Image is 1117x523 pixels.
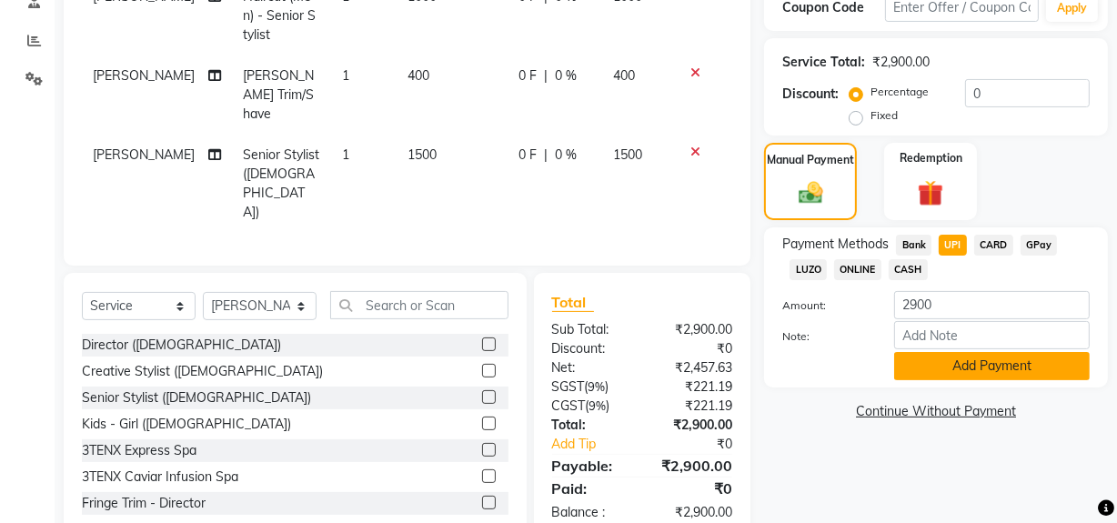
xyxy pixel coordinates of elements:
[538,339,642,358] div: Discount:
[93,67,195,84] span: [PERSON_NAME]
[642,478,746,499] div: ₹0
[408,67,429,84] span: 400
[782,53,865,72] div: Service Total:
[642,455,746,477] div: ₹2,900.00
[896,235,931,256] span: Bank
[544,146,548,165] span: |
[589,379,606,394] span: 9%
[538,416,642,435] div: Total:
[552,397,586,414] span: CGST
[1021,235,1058,256] span: GPay
[555,146,577,165] span: 0 %
[552,293,594,312] span: Total
[870,107,898,124] label: Fixed
[589,398,607,413] span: 9%
[894,352,1090,380] button: Add Payment
[642,377,746,397] div: ₹221.19
[642,416,746,435] div: ₹2,900.00
[889,259,928,280] span: CASH
[613,67,635,84] span: 400
[538,455,642,477] div: Payable:
[330,291,508,319] input: Search or Scan
[834,259,881,280] span: ONLINE
[642,503,746,522] div: ₹2,900.00
[82,336,281,355] div: Director ([DEMOGRAPHIC_DATA])
[642,339,746,358] div: ₹0
[894,321,1090,349] input: Add Note
[769,297,881,314] label: Amount:
[518,66,537,85] span: 0 F
[538,435,659,454] a: Add Tip
[518,146,537,165] span: 0 F
[342,67,349,84] span: 1
[870,84,929,100] label: Percentage
[910,177,951,209] img: _gift.svg
[82,388,311,407] div: Senior Stylist ([DEMOGRAPHIC_DATA])
[659,435,746,454] div: ₹0
[613,146,642,163] span: 1500
[769,328,881,345] label: Note:
[538,397,642,416] div: ( )
[408,146,437,163] span: 1500
[342,146,349,163] span: 1
[790,259,827,280] span: LUZO
[82,468,238,487] div: 3TENX Caviar Infusion Spa
[82,494,206,513] div: Fringe Trim - Director
[767,152,854,168] label: Manual Payment
[642,358,746,377] div: ₹2,457.63
[900,150,962,166] label: Redemption
[782,85,839,104] div: Discount:
[538,377,642,397] div: ( )
[243,146,319,220] span: Senior Stylist ([DEMOGRAPHIC_DATA])
[894,291,1090,319] input: Amount
[642,320,746,339] div: ₹2,900.00
[555,66,577,85] span: 0 %
[974,235,1013,256] span: CARD
[544,66,548,85] span: |
[538,478,642,499] div: Paid:
[538,503,642,522] div: Balance :
[642,397,746,416] div: ₹221.19
[791,179,830,207] img: _cash.svg
[93,146,195,163] span: [PERSON_NAME]
[538,358,642,377] div: Net:
[782,235,889,254] span: Payment Methods
[552,378,585,395] span: SGST
[872,53,930,72] div: ₹2,900.00
[939,235,967,256] span: UPI
[82,362,323,381] div: Creative Stylist ([DEMOGRAPHIC_DATA])
[538,320,642,339] div: Sub Total:
[82,415,291,434] div: Kids - Girl ([DEMOGRAPHIC_DATA])
[243,67,314,122] span: [PERSON_NAME] Trim/Shave
[768,402,1104,421] a: Continue Without Payment
[82,441,196,460] div: 3TENX Express Spa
